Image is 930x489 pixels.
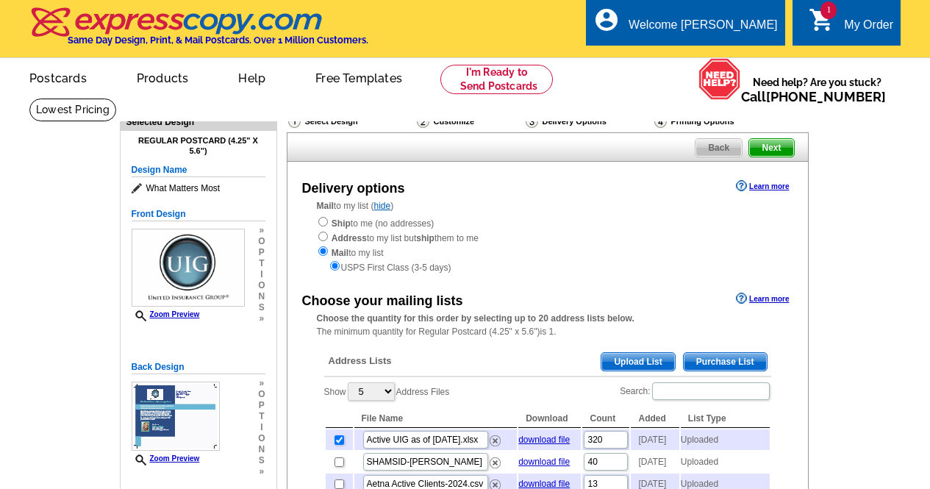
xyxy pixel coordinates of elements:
[601,353,674,371] span: Upload List
[416,233,434,243] strong: ship
[258,302,265,313] span: s
[302,291,463,311] div: Choose your mailing lists
[132,181,265,196] span: What Matters Most
[292,60,426,94] a: Free Templates
[258,378,265,389] span: »
[593,7,620,33] i: account_circle
[68,35,368,46] h4: Same Day Design, Print, & Mail Postcards. Over 1 Million Customers.
[695,138,743,157] a: Back
[490,432,501,443] a: Remove this list
[629,18,777,39] div: Welcome [PERSON_NAME]
[287,199,808,274] div: to my list ( )
[324,381,450,402] label: Show Address Files
[132,360,265,374] h5: Back Design
[258,313,265,324] span: »
[258,269,265,280] span: i
[374,201,391,211] a: hide
[332,218,351,229] strong: Ship
[332,248,348,258] strong: Mail
[620,381,770,401] label: Search:
[844,18,893,39] div: My Order
[29,18,368,46] a: Same Day Design, Print, & Mail Postcards. Over 1 Million Customers.
[215,60,289,94] a: Help
[258,411,265,422] span: t
[132,229,246,307] img: small-thumb.jpg
[681,410,770,428] th: List Type
[302,179,405,199] div: Delivery options
[749,139,793,157] span: Next
[518,457,570,467] a: download file
[132,454,200,463] a: Zoom Preview
[684,353,767,371] span: Purchase List
[736,180,789,192] a: Learn more
[287,312,808,338] div: The minimum quantity for Regular Postcard (4.25" x 5.6")is 1.
[490,454,501,465] a: Remove this list
[653,114,784,129] div: Printing Options
[518,410,581,428] th: Download
[329,354,392,368] span: Address Lists
[113,60,212,94] a: Products
[258,258,265,269] span: t
[631,429,679,450] td: [DATE]
[258,433,265,444] span: o
[741,89,886,104] span: Call
[490,476,501,487] a: Remove this list
[698,58,741,100] img: help
[258,280,265,291] span: o
[741,75,893,104] span: Need help? Are you stuck?
[354,410,518,428] th: File Name
[132,163,265,177] h5: Design Name
[820,1,837,19] span: 1
[258,247,265,258] span: p
[332,233,367,243] strong: Address
[348,382,395,401] select: ShowAddress Files
[288,115,301,128] img: Select Design
[132,207,265,221] h5: Front Design
[258,225,265,236] span: »
[258,466,265,477] span: »
[809,16,893,35] a: 1 shopping_cart My Order
[654,115,667,128] img: Printing Options & Summary
[415,114,524,132] div: Customize
[809,7,835,33] i: shopping_cart
[518,479,570,489] a: download file
[258,444,265,455] span: n
[490,435,501,446] img: delete.png
[258,389,265,400] span: o
[695,139,742,157] span: Back
[317,260,779,274] div: USPS First Class (3-5 days)
[681,429,770,450] td: Uploaded
[736,293,789,304] a: Learn more
[317,201,334,211] strong: Mail
[652,382,770,400] input: Search:
[681,451,770,472] td: Uploaded
[121,115,276,129] div: Selected Design
[582,410,629,428] th: Count
[317,215,779,274] div: to me (no addresses) to my list but them to me to my list
[490,457,501,468] img: delete.png
[258,291,265,302] span: n
[258,236,265,247] span: o
[317,313,634,324] strong: Choose the quantity for this order by selecting up to 20 address lists below.
[723,443,930,489] iframe: LiveChat chat widget
[524,114,653,132] div: Delivery Options
[526,115,538,128] img: Delivery Options
[132,310,200,318] a: Zoom Preview
[132,382,220,451] img: small-thumb.jpg
[766,89,886,104] a: [PHONE_NUMBER]
[417,115,429,128] img: Customize
[518,435,570,445] a: download file
[631,410,679,428] th: Added
[258,422,265,433] span: i
[258,400,265,411] span: p
[6,60,110,94] a: Postcards
[258,455,265,466] span: s
[287,114,415,132] div: Select Design
[631,451,679,472] td: [DATE]
[132,136,265,155] h4: Regular Postcard (4.25" x 5.6")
